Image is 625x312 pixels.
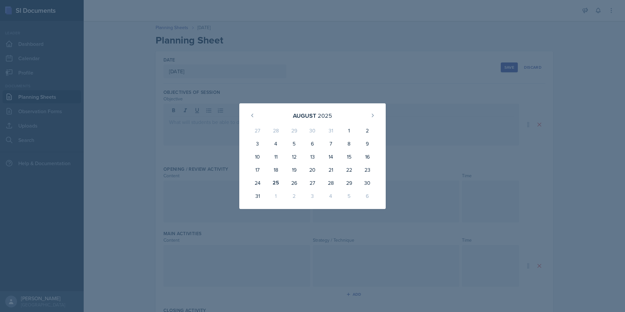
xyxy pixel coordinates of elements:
div: 11 [267,150,285,163]
div: 25 [267,176,285,189]
div: 2 [358,124,377,137]
div: 3 [303,189,322,202]
div: 16 [358,150,377,163]
div: 29 [285,124,303,137]
div: 28 [267,124,285,137]
div: 21 [322,163,340,176]
div: 2 [285,189,303,202]
div: 6 [358,189,377,202]
div: 30 [358,176,377,189]
div: 19 [285,163,303,176]
div: 3 [248,137,267,150]
div: 28 [322,176,340,189]
div: 4 [322,189,340,202]
div: 31 [322,124,340,137]
div: 9 [358,137,377,150]
div: August [293,111,316,120]
div: 5 [340,189,358,202]
div: 4 [267,137,285,150]
div: 22 [340,163,358,176]
div: 23 [358,163,377,176]
div: 12 [285,150,303,163]
div: 14 [322,150,340,163]
div: 31 [248,189,267,202]
div: 2025 [318,111,332,120]
div: 27 [248,124,267,137]
div: 24 [248,176,267,189]
div: 7 [322,137,340,150]
div: 17 [248,163,267,176]
div: 27 [303,176,322,189]
div: 13 [303,150,322,163]
div: 29 [340,176,358,189]
div: 10 [248,150,267,163]
div: 20 [303,163,322,176]
div: 18 [267,163,285,176]
div: 15 [340,150,358,163]
div: 26 [285,176,303,189]
div: 1 [267,189,285,202]
div: 6 [303,137,322,150]
div: 8 [340,137,358,150]
div: 5 [285,137,303,150]
div: 1 [340,124,358,137]
div: 30 [303,124,322,137]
